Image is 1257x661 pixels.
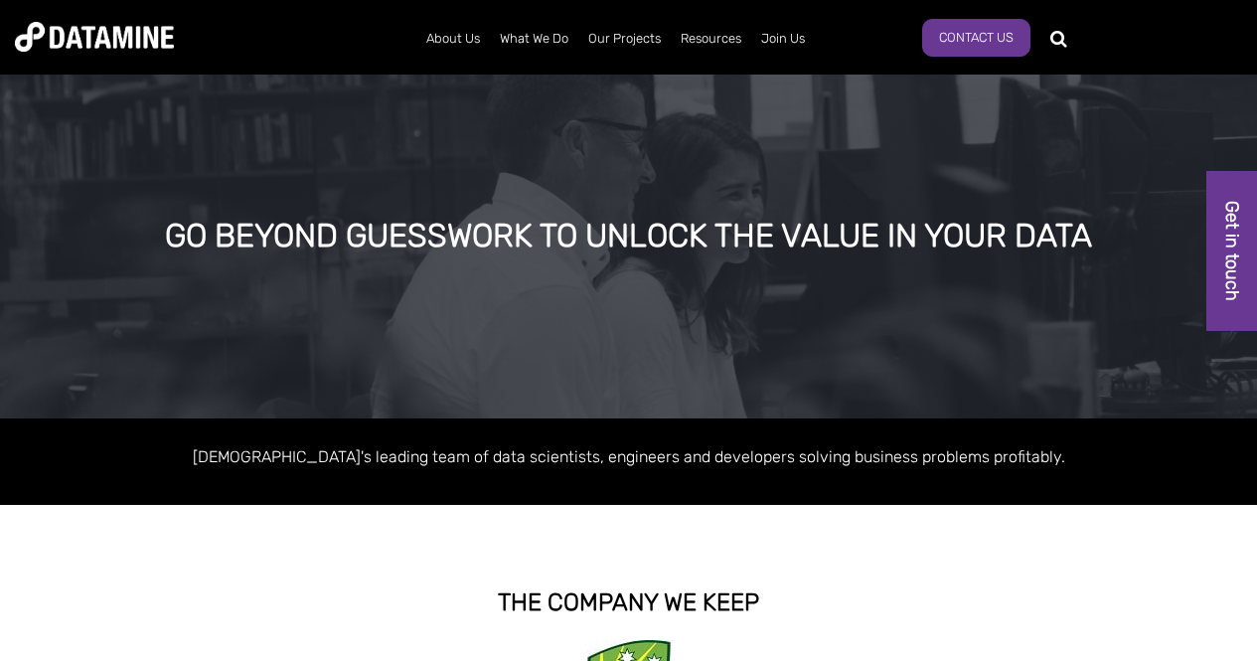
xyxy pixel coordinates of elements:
strong: THE COMPANY WE KEEP [498,588,759,616]
a: Join Us [751,13,815,65]
a: Resources [671,13,751,65]
a: Contact Us [922,19,1030,57]
div: GO BEYOND GUESSWORK TO UNLOCK THE VALUE IN YOUR DATA [151,219,1106,254]
p: [DEMOGRAPHIC_DATA]'s leading team of data scientists, engineers and developers solving business p... [63,443,1195,470]
a: What We Do [490,13,578,65]
a: About Us [416,13,490,65]
a: Get in touch [1206,171,1257,331]
a: Our Projects [578,13,671,65]
img: Datamine [15,22,174,52]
